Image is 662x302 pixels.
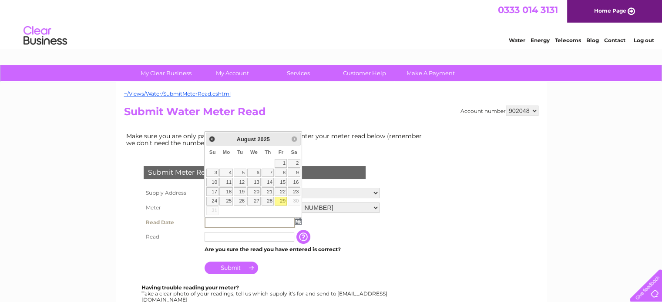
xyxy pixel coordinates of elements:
input: Submit [205,262,258,274]
a: 19 [234,187,246,196]
th: Read [141,230,202,244]
span: Sunday [209,149,216,155]
a: 7 [262,169,274,177]
a: Water [509,37,525,43]
th: Read Date [141,215,202,230]
a: Blog [586,37,599,43]
a: 20 [247,187,261,196]
a: 2 [288,159,300,168]
img: logo.png [23,23,67,49]
a: Make A Payment [395,65,467,81]
span: Thursday [265,149,271,155]
a: 12 [234,178,246,186]
a: Services [262,65,334,81]
a: 6 [247,169,261,177]
div: Account number [460,106,538,116]
a: 22 [275,187,287,196]
b: Having trouble reading your meter? [141,284,239,291]
input: Information [296,230,312,244]
span: Monday [223,149,230,155]
th: Meter [141,200,202,215]
a: 14 [262,178,274,186]
a: 28 [262,197,274,206]
span: August [237,136,256,143]
span: Tuesday [237,149,243,155]
a: 15 [275,178,287,186]
a: 5 [234,169,246,177]
span: Wednesday [250,149,258,155]
a: 29 [275,197,287,206]
a: Energy [531,37,550,43]
a: 18 [219,187,233,196]
div: Submit Meter Read [144,166,366,179]
span: Friday [279,149,284,155]
a: Log out [633,37,654,43]
a: 9 [288,169,300,177]
a: 4 [219,169,233,177]
a: 27 [247,197,261,206]
a: 11 [219,178,233,186]
img: ... [295,218,302,225]
a: 8 [275,169,287,177]
a: Contact [604,37,625,43]
a: My Account [196,65,268,81]
th: Supply Address [141,186,202,200]
span: Saturday [291,149,297,155]
a: 24 [206,197,218,206]
a: 0333 014 3131 [498,4,558,15]
h2: Submit Water Meter Read [124,106,538,122]
a: 26 [234,197,246,206]
a: 3 [206,169,218,177]
td: Make sure you are only paying for what you use. Simply enter your meter read below (remember we d... [124,130,429,149]
a: Prev [207,134,217,144]
a: 17 [206,187,218,196]
a: My Clear Business [130,65,202,81]
a: 25 [219,197,233,206]
div: Clear Business is a trading name of Verastar Limited (registered in [GEOGRAPHIC_DATA] No. 3667643... [126,5,537,42]
a: ~/Views/Water/SubmitMeterRead.cshtml [124,90,231,97]
span: Prev [208,136,215,143]
td: Are you sure the read you have entered is correct? [202,244,382,255]
a: 1 [275,159,287,168]
a: 13 [247,178,261,186]
span: 2025 [257,136,269,143]
a: 16 [288,178,300,186]
a: Telecoms [555,37,581,43]
a: Customer Help [329,65,400,81]
a: 21 [262,187,274,196]
a: 10 [206,178,218,186]
a: 23 [288,187,300,196]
